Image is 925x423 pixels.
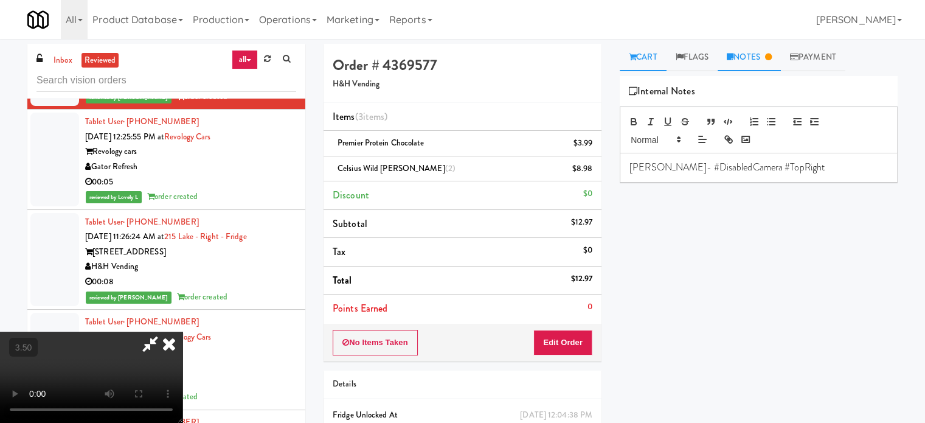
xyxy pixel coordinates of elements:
[333,408,592,423] div: Fridge Unlocked At
[333,330,418,355] button: No Items Taken
[338,163,456,174] span: Celsius Wild [PERSON_NAME]
[85,259,296,274] div: H&H Vending
[533,330,592,355] button: Edit Order
[85,131,164,142] span: [DATE] 12:25:55 PM at
[363,110,385,124] ng-pluralize: items
[232,50,257,69] a: all
[86,292,171,304] span: reviewed by [PERSON_NAME]
[27,210,305,310] li: Tablet User· [PHONE_NUMBER][DATE] 11:26:24 AM at215 Lake - Right - Fridge[STREET_ADDRESS]H&H Vend...
[572,161,593,177] div: $8.98
[27,9,49,30] img: Micromart
[27,310,305,410] li: Tablet User· [PHONE_NUMBER][DATE] 11:40:35 AM atRevology CarsRevology carsGator Refresh00:04revie...
[85,144,296,159] div: Revology cars
[333,57,592,73] h4: Order # 4369577
[86,91,171,103] span: reviewed by [PERSON_NAME]
[587,299,592,315] div: 0
[445,163,456,174] span: (2)
[50,53,75,68] a: inbox
[338,137,424,149] span: Premier Protein Chocolate
[520,408,592,423] div: [DATE] 12:04:38 PM
[583,186,592,201] div: $0
[85,116,199,127] a: Tablet User· [PHONE_NUMBER]
[333,245,345,259] span: Tax
[165,331,211,343] a: Revology Cars
[333,110,387,124] span: Items
[147,191,198,202] span: order created
[85,245,296,260] div: [STREET_ADDRESS]
[85,274,296,290] div: 00:08
[85,375,296,390] div: 00:04
[333,301,387,315] span: Points Earned
[570,271,592,287] div: $12.97
[629,82,695,100] span: Internal Notes
[177,91,227,102] span: order created
[123,316,199,327] span: · [PHONE_NUMBER]
[620,44,667,71] a: Cart
[333,188,369,202] span: Discount
[333,217,367,231] span: Subtotal
[85,231,164,242] span: [DATE] 11:26:24 AM at
[81,53,119,68] a: reviewed
[85,331,165,343] span: [DATE] 11:40:35 AM at
[85,360,296,375] div: Gator Refresh
[333,273,352,287] span: Total
[85,216,199,228] a: Tablet User· [PHONE_NUMBER]
[781,44,845,71] a: Payment
[573,136,593,151] div: $3.99
[27,110,305,210] li: Tablet User· [PHONE_NUMBER][DATE] 12:25:55 PM atRevology CarsRevology carsGator Refresh00:05revie...
[86,191,142,203] span: reviewed by Lovely L
[123,116,199,127] span: · [PHONE_NUMBER]
[333,377,592,392] div: Details
[629,161,888,174] p: [PERSON_NAME]- #DisabledCamera #TopRight
[177,291,227,302] span: order created
[333,80,592,89] h5: H&H Vending
[85,159,296,175] div: Gator Refresh
[667,44,718,71] a: Flags
[123,216,199,228] span: · [PHONE_NUMBER]
[164,131,210,142] a: Revology Cars
[570,215,592,230] div: $12.97
[85,175,296,190] div: 00:05
[36,69,296,92] input: Search vision orders
[85,344,296,360] div: Revology cars
[355,110,388,124] span: (3 )
[583,243,592,258] div: $0
[164,231,247,242] a: 215 Lake - Right - Fridge
[718,44,781,71] a: Notes
[85,316,199,327] a: Tablet User· [PHONE_NUMBER]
